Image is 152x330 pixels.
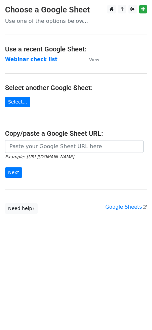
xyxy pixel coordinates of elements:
h3: Choose a Google Sheet [5,5,147,15]
small: View [89,57,99,62]
input: Paste your Google Sheet URL here [5,140,144,153]
h4: Use a recent Google Sheet: [5,45,147,53]
a: Need help? [5,203,38,214]
input: Next [5,167,22,178]
small: Example: [URL][DOMAIN_NAME] [5,154,74,159]
p: Use one of the options below... [5,17,147,25]
a: Google Sheets [105,204,147,210]
a: Webinar check list [5,56,58,63]
a: Select... [5,97,30,107]
a: View [82,56,99,63]
h4: Copy/paste a Google Sheet URL: [5,129,147,137]
h4: Select another Google Sheet: [5,84,147,92]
